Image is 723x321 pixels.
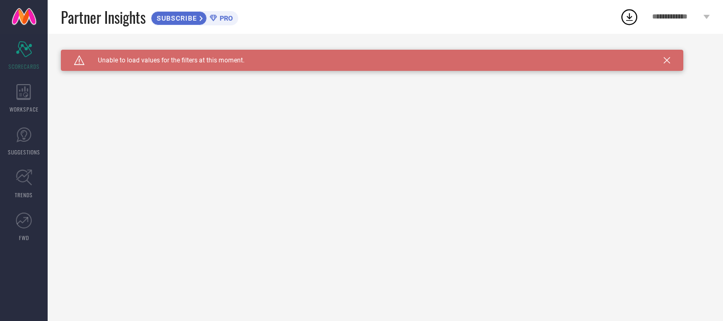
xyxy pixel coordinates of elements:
[10,105,39,113] span: WORKSPACE
[8,148,40,156] span: SUGGESTIONS
[61,50,710,58] div: Unable to load filters at this moment. Please try later.
[19,234,29,242] span: FWD
[151,14,200,22] span: SUBSCRIBE
[151,8,238,25] a: SUBSCRIBEPRO
[61,6,146,28] span: Partner Insights
[217,14,233,22] span: PRO
[85,57,245,64] span: Unable to load values for the filters at this moment.
[8,62,40,70] span: SCORECARDS
[15,191,33,199] span: TRENDS
[620,7,639,26] div: Open download list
